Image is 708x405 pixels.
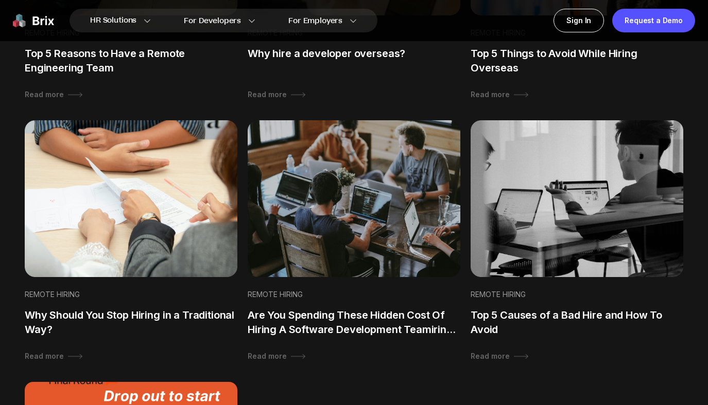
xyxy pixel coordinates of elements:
[554,9,604,32] a: Sign In
[471,89,510,100] div: Read more
[25,46,237,75] div: Top 5 Reasons to Have a Remote Engineering Team
[288,15,342,26] span: For Employers
[25,89,64,100] div: Read more
[248,289,460,300] div: Remote Hiring
[25,289,237,300] div: Remote Hiring
[90,12,136,29] span: HR Solutions
[184,15,241,26] span: For Developers
[248,351,287,361] div: Read more
[248,89,287,100] div: Read more
[248,46,460,75] div: Why hire a developer overseas?
[471,351,510,361] div: Read more
[612,9,695,32] a: Request a Demo
[25,351,64,361] div: Read more
[25,308,237,337] div: Why Should You Stop Hiring in a Traditional Way?
[248,308,460,337] div: Are You Spending These Hidden Cost Of Hiring A Software Development Teamiring A Software Developm...
[471,289,683,300] div: Remote Hiring
[471,308,683,337] div: Top 5 Causes of a Bad Hire and How To Avoid
[471,46,683,75] div: Top 5 Things to Avoid While Hiring Overseas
